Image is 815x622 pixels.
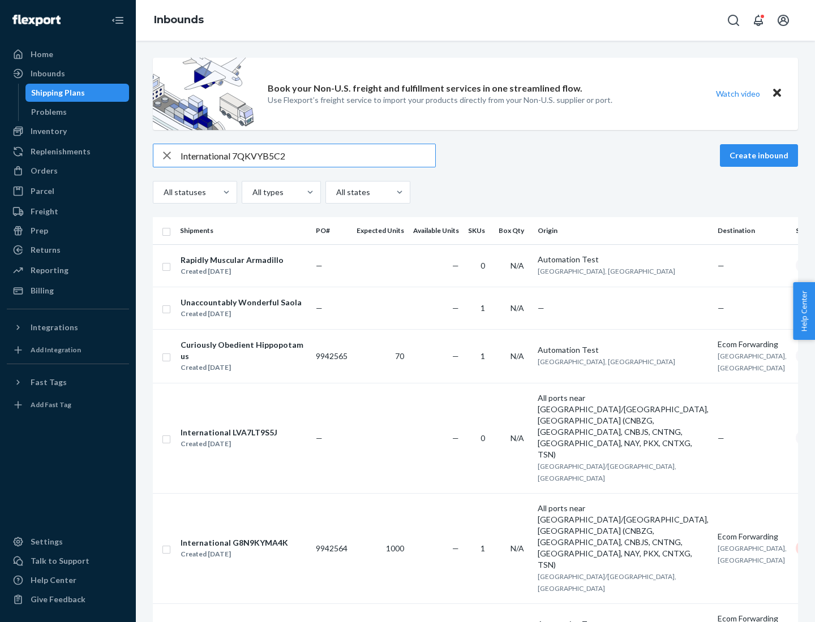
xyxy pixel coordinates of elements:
[31,146,91,157] div: Replenishments
[7,282,129,300] a: Billing
[452,303,459,313] span: —
[538,392,709,460] div: All ports near [GEOGRAPHIC_DATA]/[GEOGRAPHIC_DATA], [GEOGRAPHIC_DATA] (CNBZG, [GEOGRAPHIC_DATA], ...
[181,297,302,308] div: Unaccountably Wonderful Saola
[494,217,533,244] th: Box Qty
[511,303,524,313] span: N/A
[7,318,129,336] button: Integrations
[181,339,306,362] div: Curiously Obedient Hippopotamus
[720,144,798,167] button: Create inbound
[538,267,675,275] span: [GEOGRAPHIC_DATA], [GEOGRAPHIC_DATA]
[106,9,129,32] button: Close Navigation
[31,265,68,276] div: Reporting
[452,351,459,361] span: —
[31,206,58,217] div: Freight
[181,548,288,560] div: Created [DATE]
[770,85,784,102] button: Close
[31,322,78,333] div: Integrations
[175,217,311,244] th: Shipments
[7,261,129,279] a: Reporting
[538,344,709,356] div: Automation Test
[7,222,129,240] a: Prep
[481,351,485,361] span: 1
[31,400,71,409] div: Add Fast Tag
[7,45,129,63] a: Home
[718,303,724,313] span: —
[722,9,745,32] button: Open Search Box
[25,84,130,102] a: Shipping Plans
[511,433,524,443] span: N/A
[7,373,129,391] button: Fast Tags
[335,187,336,198] input: All states
[311,217,352,244] th: PO#
[31,185,54,197] div: Parcel
[7,122,129,140] a: Inventory
[452,433,459,443] span: —
[268,82,582,95] p: Book your Non-U.S. freight and fulfillment services in one streamlined flow.
[481,543,485,553] span: 1
[311,329,352,383] td: 9942565
[386,543,404,553] span: 1000
[31,285,54,296] div: Billing
[7,64,129,83] a: Inbounds
[31,106,67,118] div: Problems
[7,142,129,161] a: Replenishments
[162,187,164,198] input: All statuses
[31,49,53,60] div: Home
[538,303,544,313] span: —
[533,217,713,244] th: Origin
[452,543,459,553] span: —
[154,14,204,26] a: Inbounds
[7,341,129,359] a: Add Integration
[747,9,770,32] button: Open notifications
[31,244,61,256] div: Returns
[464,217,494,244] th: SKUs
[772,9,795,32] button: Open account menu
[7,182,129,200] a: Parcel
[31,165,58,176] div: Orders
[511,261,524,270] span: N/A
[718,352,787,372] span: [GEOGRAPHIC_DATA], [GEOGRAPHIC_DATA]
[409,217,464,244] th: Available Units
[7,571,129,589] a: Help Center
[31,575,76,586] div: Help Center
[31,377,67,388] div: Fast Tags
[181,308,302,319] div: Created [DATE]
[145,4,213,37] ol: breadcrumbs
[31,126,67,137] div: Inventory
[538,503,709,571] div: All ports near [GEOGRAPHIC_DATA]/[GEOGRAPHIC_DATA], [GEOGRAPHIC_DATA] (CNBZG, [GEOGRAPHIC_DATA], ...
[316,261,323,270] span: —
[481,261,485,270] span: 0
[316,433,323,443] span: —
[7,396,129,414] a: Add Fast Tag
[31,555,89,567] div: Talk to Support
[31,345,81,355] div: Add Integration
[12,15,61,26] img: Flexport logo
[316,303,323,313] span: —
[352,217,409,244] th: Expected Units
[181,144,435,167] input: Search inbounds by name, destination, msku...
[31,594,85,605] div: Give Feedback
[181,254,284,266] div: Rapidly Muscular Armadillo
[718,261,724,270] span: —
[395,351,404,361] span: 70
[511,351,524,361] span: N/A
[181,266,284,277] div: Created [DATE]
[268,94,612,106] p: Use Flexport’s freight service to import your products directly from your Non-U.S. supplier or port.
[7,533,129,551] a: Settings
[538,357,675,366] span: [GEOGRAPHIC_DATA], [GEOGRAPHIC_DATA]
[718,544,787,564] span: [GEOGRAPHIC_DATA], [GEOGRAPHIC_DATA]
[181,438,277,450] div: Created [DATE]
[181,427,277,438] div: International LVA7LT9S5J
[181,362,306,373] div: Created [DATE]
[793,282,815,340] button: Help Center
[718,433,724,443] span: —
[31,87,85,98] div: Shipping Plans
[7,552,129,570] a: Talk to Support
[7,590,129,608] button: Give Feedback
[481,433,485,443] span: 0
[481,303,485,313] span: 1
[538,254,709,265] div: Automation Test
[709,85,767,102] button: Watch video
[7,202,129,221] a: Freight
